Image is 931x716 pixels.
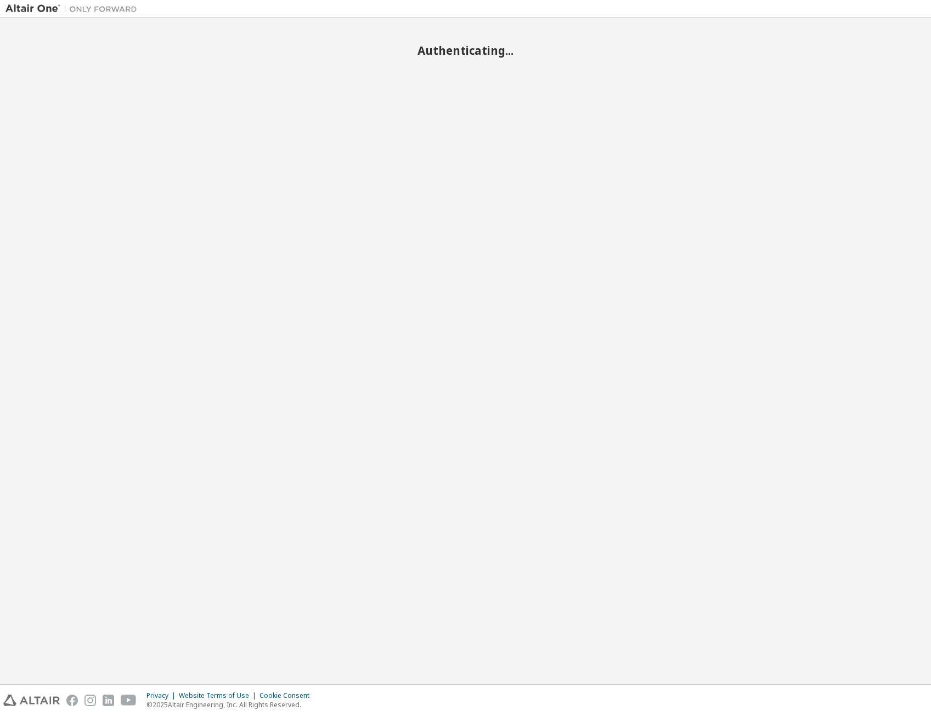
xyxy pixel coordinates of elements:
h2: Authenticating... [5,43,926,58]
p: © 2025 Altair Engineering, Inc. All Rights Reserved. [146,700,316,709]
img: linkedin.svg [103,695,114,706]
img: altair_logo.svg [3,695,60,706]
img: youtube.svg [121,695,137,706]
img: instagram.svg [84,695,96,706]
img: Altair One [5,3,143,14]
div: Website Terms of Use [179,691,259,700]
img: facebook.svg [66,695,78,706]
div: Cookie Consent [259,691,316,700]
div: Privacy [146,691,179,700]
